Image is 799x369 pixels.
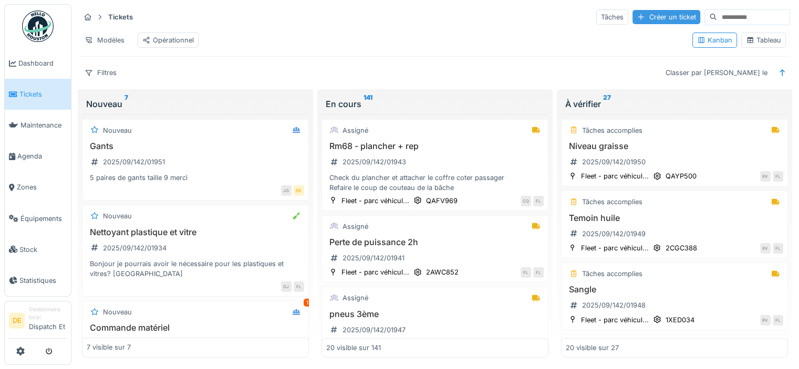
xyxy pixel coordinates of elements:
h3: Gants [87,141,304,151]
div: Filtres [80,65,121,80]
div: Fleet - parc véhicul... [581,243,649,253]
div: CQ [521,196,531,206]
div: 2025/09/142/01951 [103,157,165,167]
a: Zones [5,172,71,203]
div: 2025/09/142/01948 [582,300,646,310]
a: Dashboard [5,48,71,79]
div: À vérifier [565,98,784,110]
div: Tâches accomplies [582,197,642,207]
h3: Rm68 - plancher + rep [326,141,544,151]
div: Gestionnaire local [29,305,67,322]
a: DE Gestionnaire localDispatch Et [9,305,67,339]
div: FL [533,267,544,278]
sup: 7 [124,98,128,110]
div: Bonjour je pourrais avoir le nécessaire pour les plastiques et vitres? [GEOGRAPHIC_DATA] [87,259,304,279]
div: Fleet - parc véhicul... [581,315,649,325]
div: Fleet - parc véhicul... [581,171,649,181]
h3: Commande matériel [87,323,304,333]
span: Dashboard [18,58,67,68]
li: DE [9,313,25,329]
div: Modèles [80,33,129,48]
div: 20 visible sur 27 [566,343,619,353]
div: Kanban [697,35,732,45]
div: Nouveau [103,125,132,135]
span: Équipements [20,214,67,224]
h3: Nettoyant plastique et vitre [87,227,304,237]
div: Assigné [343,293,368,303]
div: JG [281,185,292,196]
img: Badge_color-CXgf-gQk.svg [22,10,54,42]
div: Tableau [746,35,781,45]
div: 2025/09/142/01943 [343,157,406,167]
div: QAYP500 [666,171,697,181]
div: FL [773,315,783,325]
div: 2AWC852 [426,267,459,277]
div: 7 visible sur 7 [87,343,131,353]
h3: Niveau graisse [566,141,783,151]
div: Nouveau [86,98,305,110]
div: Nouveau [103,307,132,317]
a: Tickets [5,79,71,110]
div: FL [773,243,783,254]
div: Nouveau [103,211,132,221]
div: Tâches accomplies [582,125,642,135]
h3: pneus 3ème [326,309,544,319]
div: En cours [326,98,544,110]
div: Assigné [343,222,368,231]
div: Fleet - parc véhicul... [341,196,409,206]
div: 2025/09/142/01950 [582,157,646,167]
h3: Perte de puissance 2h [326,237,544,247]
div: RV [760,243,771,254]
span: Zones [17,182,67,192]
a: Maintenance [5,110,71,141]
div: Assigné [343,125,368,135]
div: FL [521,267,531,278]
span: Statistiques [19,276,67,286]
div: GJ [281,281,292,292]
sup: 141 [364,98,372,110]
span: Tickets [19,89,67,99]
sup: 27 [603,98,611,110]
div: Opérationnel [142,35,194,45]
div: 20 visible sur 141 [326,343,381,353]
a: Stock [5,234,71,265]
div: Tâches accomplies [582,269,642,279]
h3: Temoin huile [566,213,783,223]
div: Check du plancher et attacher le coffre coter passager Refaire le coup de couteau de la bâche [326,173,544,193]
a: Équipements [5,203,71,234]
div: Fleet - parc véhicul... [341,267,409,277]
div: 2025/09/142/01934 [103,243,167,253]
div: 1 [304,299,311,307]
div: FL [773,171,783,182]
div: 2025/09/142/01949 [582,229,646,239]
div: RV [760,315,771,325]
div: RV [760,171,771,182]
div: Tâches [596,9,628,25]
div: FL [294,281,304,292]
span: Agenda [17,151,67,161]
div: 2025/09/142/01947 [343,325,406,335]
div: 2025/09/142/01941 [343,253,404,263]
div: 1XED034 [666,315,694,325]
a: Statistiques [5,265,71,296]
div: Créer un ticket [632,10,700,24]
div: QAFV969 [426,196,458,206]
div: 2CGC388 [666,243,697,253]
strong: Tickets [104,12,137,22]
h3: Sangle [566,284,783,294]
div: FL [533,196,544,206]
div: 5 paires de gants taille 9 merci [87,173,304,183]
a: Agenda [5,141,71,172]
div: Classer par [PERSON_NAME] le [661,65,772,80]
div: DE [294,185,304,196]
li: Dispatch Et [29,305,67,336]
span: Stock [19,245,67,255]
span: Maintenance [20,120,67,130]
